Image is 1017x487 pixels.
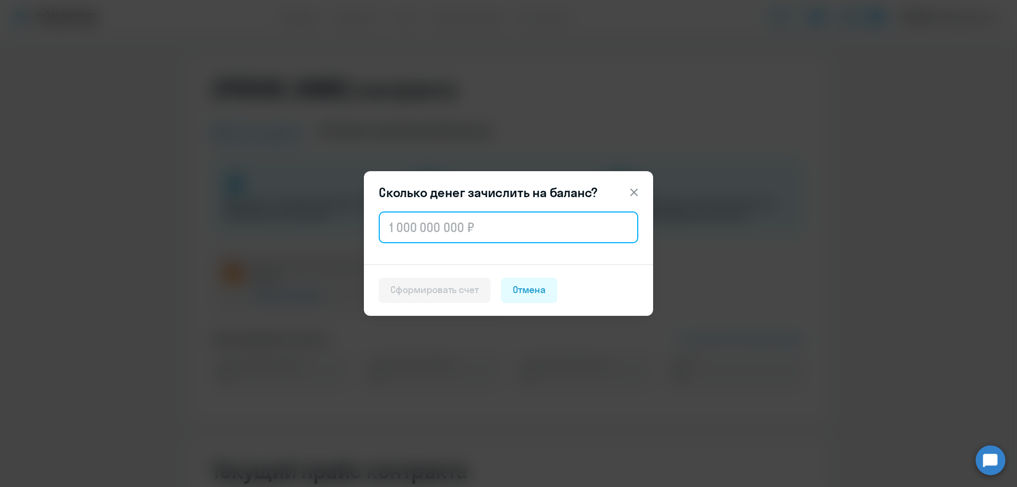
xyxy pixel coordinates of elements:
[390,283,479,297] div: Сформировать счет
[379,278,490,303] button: Сформировать счет
[379,211,638,243] input: 1 000 000 000 ₽
[364,184,653,201] header: Сколько денег зачислить на баланс?
[513,283,546,297] div: Отмена
[501,278,557,303] button: Отмена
